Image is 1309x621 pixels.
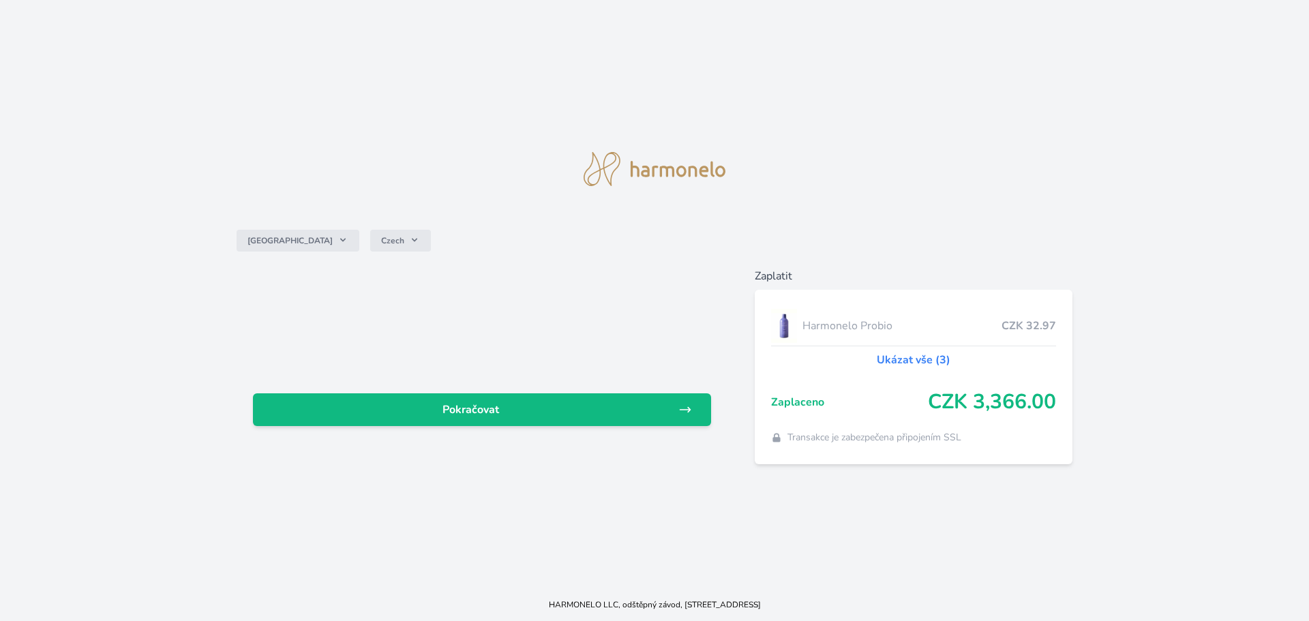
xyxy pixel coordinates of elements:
[928,390,1056,414] span: CZK 3,366.00
[877,352,950,368] a: Ukázat vše (3)
[381,235,404,246] span: Czech
[787,431,961,444] span: Transakce je zabezpečena připojením SSL
[802,318,1002,334] span: Harmonelo Probio
[755,268,1073,284] h6: Zaplatit
[247,235,333,246] span: [GEOGRAPHIC_DATA]
[253,393,711,426] a: Pokračovat
[1002,318,1056,334] span: CZK 32.97
[370,230,431,252] button: Czech
[237,230,359,252] button: [GEOGRAPHIC_DATA]
[771,394,929,410] span: Zaplaceno
[771,309,797,343] img: CLEAN_PROBIO_se_stinem_x-lo.jpg
[584,152,725,186] img: logo.svg
[264,402,678,418] span: Pokračovat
